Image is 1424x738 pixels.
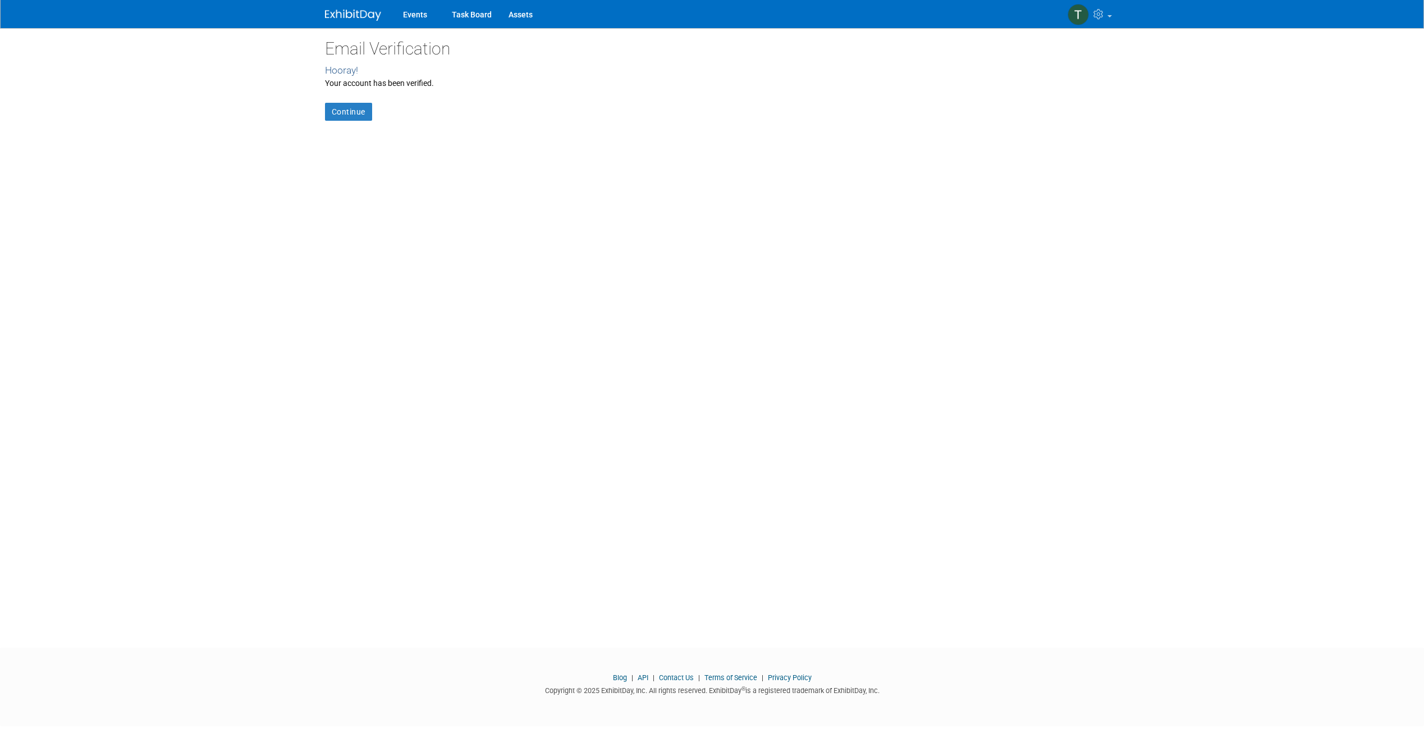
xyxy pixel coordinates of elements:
img: ExhibitDay [325,10,381,21]
a: API [638,673,648,682]
h2: Email Verification [325,39,1100,58]
a: Continue [325,103,372,121]
sup: ® [741,686,745,692]
span: | [759,673,766,682]
div: Your account has been verified. [325,78,1100,89]
a: Privacy Policy [768,673,812,682]
div: Hooray! [325,63,1100,78]
span: | [629,673,636,682]
span: | [695,673,703,682]
a: Terms of Service [704,673,757,682]
img: Travis Phillips [1068,4,1089,25]
a: Contact Us [659,673,694,682]
span: | [650,673,657,682]
a: Blog [613,673,627,682]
